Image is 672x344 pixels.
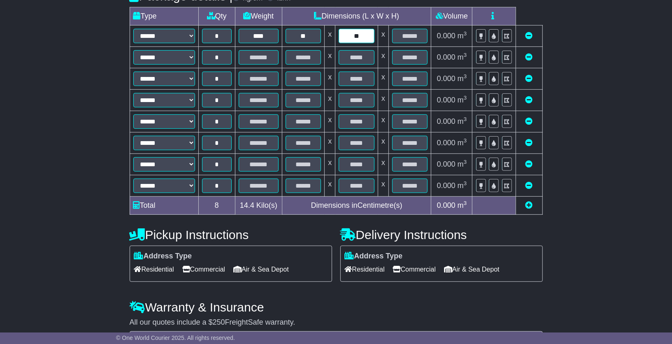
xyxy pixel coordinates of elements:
[282,7,431,26] td: Dimensions (L x W x H)
[464,159,467,165] sup: 3
[325,111,335,132] td: x
[458,96,467,104] span: m
[378,175,388,197] td: x
[458,74,467,83] span: m
[130,318,543,327] div: All our quotes include a $ FreightSafe warranty.
[458,160,467,168] span: m
[526,32,533,40] a: Remove this item
[464,116,467,122] sup: 3
[130,7,198,26] td: Type
[437,96,456,104] span: 0.000
[437,139,456,147] span: 0.000
[437,181,456,190] span: 0.000
[458,32,467,40] span: m
[437,117,456,126] span: 0.000
[458,139,467,147] span: m
[325,132,335,154] td: x
[437,32,456,40] span: 0.000
[464,137,467,144] sup: 3
[526,181,533,190] a: Remove this item
[325,90,335,111] td: x
[282,197,431,215] td: Dimensions in Centimetre(s)
[134,263,174,276] span: Residential
[464,95,467,101] sup: 3
[464,180,467,186] sup: 3
[240,201,254,209] span: 14.4
[378,26,388,47] td: x
[458,117,467,126] span: m
[233,263,289,276] span: Air & Sea Depot
[325,154,335,175] td: x
[437,160,456,168] span: 0.000
[182,263,225,276] span: Commercial
[198,197,235,215] td: 8
[526,160,533,168] a: Remove this item
[325,26,335,47] td: x
[431,7,472,26] td: Volume
[526,117,533,126] a: Remove this item
[437,74,456,83] span: 0.000
[437,53,456,61] span: 0.000
[526,201,533,209] a: Add new item
[464,73,467,79] sup: 3
[345,263,385,276] span: Residential
[345,252,403,261] label: Address Type
[458,181,467,190] span: m
[130,197,198,215] td: Total
[198,7,235,26] td: Qty
[378,111,388,132] td: x
[464,200,467,206] sup: 3
[235,7,282,26] td: Weight
[378,132,388,154] td: x
[116,335,235,341] span: © One World Courier 2025. All rights reserved.
[464,52,467,58] sup: 3
[213,318,225,326] span: 250
[526,74,533,83] a: Remove this item
[378,154,388,175] td: x
[340,228,543,242] h4: Delivery Instructions
[526,96,533,104] a: Remove this item
[464,30,467,37] sup: 3
[325,175,335,197] td: x
[526,139,533,147] a: Remove this item
[458,201,467,209] span: m
[378,90,388,111] td: x
[393,263,436,276] span: Commercial
[134,252,192,261] label: Address Type
[325,68,335,90] td: x
[526,53,533,61] a: Remove this item
[458,53,467,61] span: m
[378,68,388,90] td: x
[325,47,335,68] td: x
[437,201,456,209] span: 0.000
[130,228,332,242] h4: Pickup Instructions
[130,300,543,314] h4: Warranty & Insurance
[444,263,500,276] span: Air & Sea Depot
[235,197,282,215] td: Kilo(s)
[378,47,388,68] td: x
